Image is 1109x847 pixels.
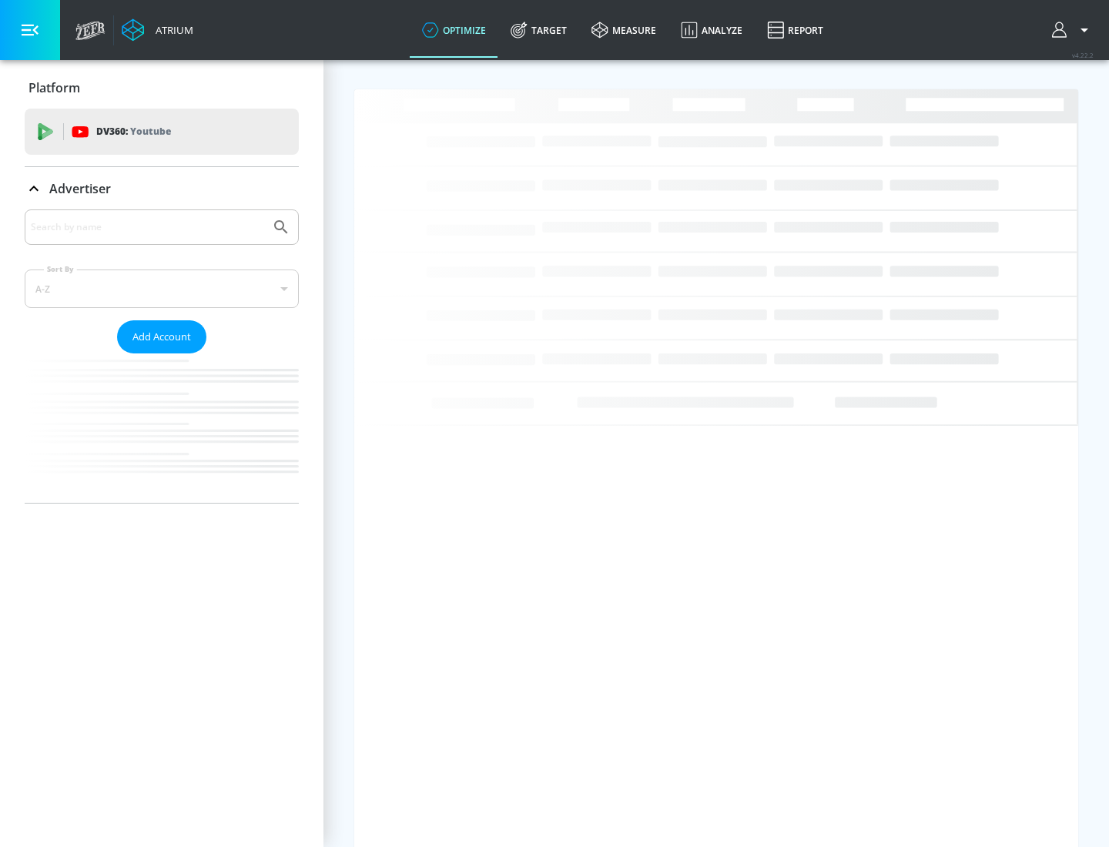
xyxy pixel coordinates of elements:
input: Search by name [31,217,264,237]
div: Platform [25,66,299,109]
p: Platform [28,79,80,96]
a: Analyze [668,2,755,58]
div: Advertiser [25,209,299,503]
a: Atrium [122,18,193,42]
a: Target [498,2,579,58]
span: Add Account [132,328,191,346]
div: Advertiser [25,167,299,210]
a: Report [755,2,836,58]
span: v 4.22.2 [1072,51,1094,59]
a: optimize [410,2,498,58]
a: measure [579,2,668,58]
p: Youtube [130,123,171,139]
div: Atrium [149,23,193,37]
label: Sort By [44,264,77,274]
div: A-Z [25,269,299,308]
div: DV360: Youtube [25,109,299,155]
button: Add Account [117,320,206,353]
p: Advertiser [49,180,111,197]
p: DV360: [96,123,171,140]
nav: list of Advertiser [25,353,299,503]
